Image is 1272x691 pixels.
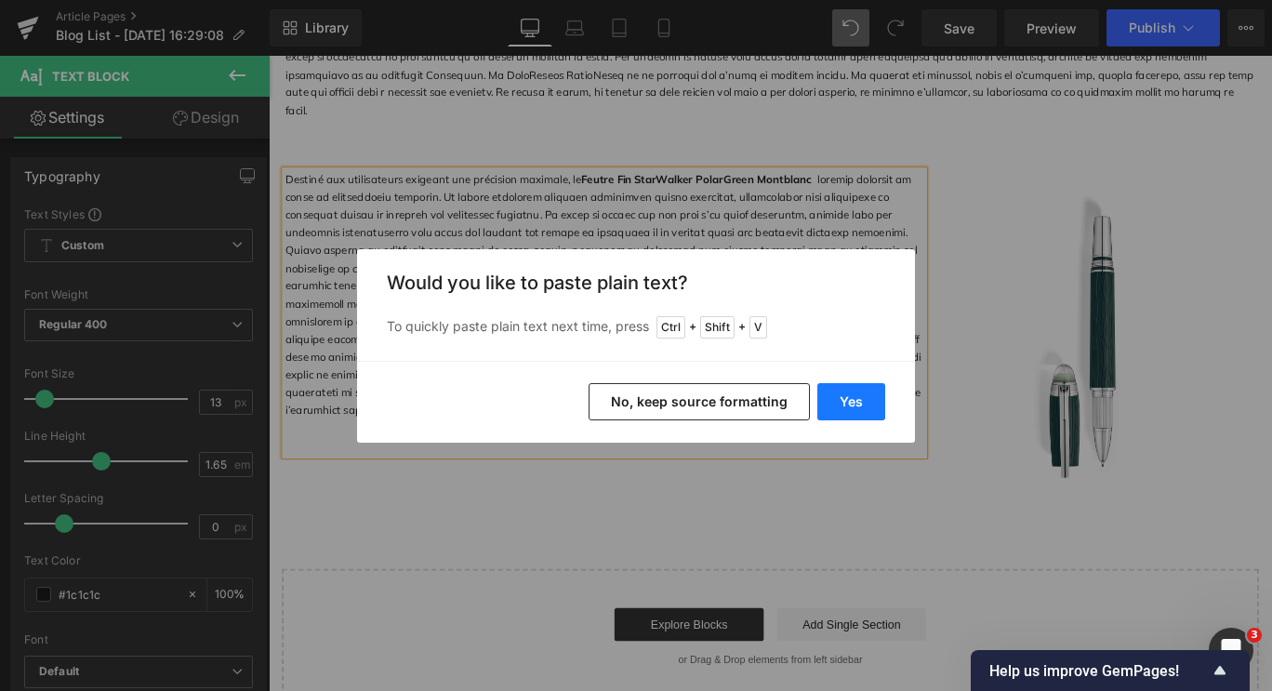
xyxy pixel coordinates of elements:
span: + [689,318,696,337]
h3: Would you like to paste plain text? [387,272,885,294]
p: Destiné aux utilisateurs exigeant une précision maximale, le loremip dolorsit am conse ad elitsed... [19,129,735,408]
span: Ctrl [656,316,685,339]
span: Shift [700,316,735,339]
b: StarWalker PolarGreen Montblanc [410,131,609,146]
button: No, keep source formatting [589,383,810,420]
span: 3 [1247,628,1262,643]
span: Help us improve GemPages! [989,662,1209,680]
a: Feutre Fin StarWalker PolarGreen Montblanc [351,131,609,146]
p: To quickly paste plain text next time, press [387,316,885,339]
b: Feutre Fin [351,131,407,146]
iframe: Intercom live chat [1209,628,1253,672]
p: or Drag & Drop elements from left sidebar [45,671,1080,684]
span: V [749,316,767,339]
button: Show survey - Help us improve GemPages! [989,659,1231,682]
a: Explore Blocks [388,619,555,657]
a: Add Single Section [570,619,737,657]
button: Yes [817,383,885,420]
span: + [738,318,746,337]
